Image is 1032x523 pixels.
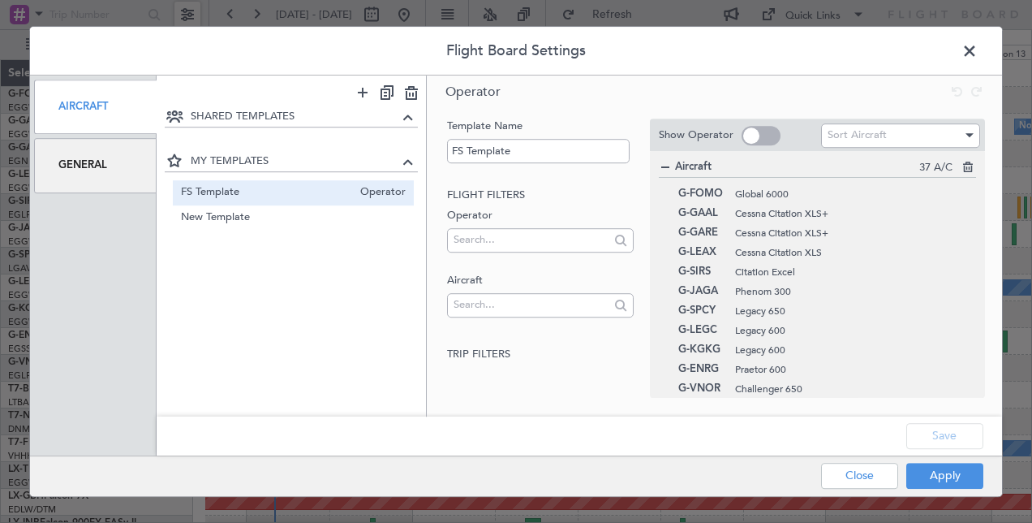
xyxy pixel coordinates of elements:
[906,463,983,489] button: Apply
[678,184,727,204] span: G-FOMO
[352,184,406,201] span: Operator
[30,27,1002,76] header: Flight Board Settings
[828,128,887,143] span: Sort Aircraft
[678,321,727,340] span: G-LEGC
[735,206,961,221] span: Cessna Citation XLS+
[678,301,727,321] span: G-SPCY
[735,304,961,318] span: Legacy 650
[678,204,727,223] span: G-GAAL
[678,340,727,360] span: G-KGKG
[454,227,608,252] input: Search...
[191,153,399,170] span: MY TEMPLATES
[678,379,727,399] span: G-VNOR
[675,159,919,175] span: Aircraft
[735,362,961,377] span: Praetor 600
[34,138,157,192] div: General
[735,284,961,299] span: Phenom 300
[735,245,961,260] span: Cessna Citation XLS
[454,292,608,317] input: Search...
[659,128,733,144] label: Show Operator
[678,262,727,282] span: G-SIRS
[34,80,157,134] div: Aircraft
[735,382,961,396] span: Challenger 650
[447,188,633,204] h2: Flight filters
[181,184,353,201] span: FS Template
[678,282,727,301] span: G-JAGA
[735,323,961,338] span: Legacy 600
[678,360,727,379] span: G-ENRG
[447,347,633,363] h2: Trip filters
[191,109,399,125] span: SHARED TEMPLATES
[678,243,727,262] span: G-LEAX
[919,160,952,176] span: 37 A/C
[678,223,727,243] span: G-GARE
[447,208,633,224] label: Operator
[447,119,633,135] label: Template Name
[735,265,961,279] span: Citation Excel
[181,210,406,227] span: New Template
[735,343,961,357] span: Legacy 600
[735,226,961,240] span: Cessna Citation XLS+
[735,187,961,201] span: Global 6000
[821,463,898,489] button: Close
[445,83,501,101] span: Operator
[447,273,633,289] label: Aircraft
